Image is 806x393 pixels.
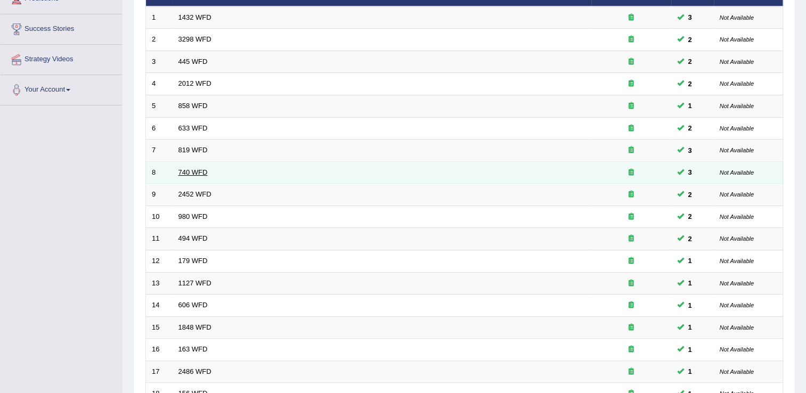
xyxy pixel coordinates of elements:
[684,167,696,178] span: You can still take this question
[720,169,754,176] small: Not Available
[178,212,208,220] a: 980 WFD
[684,255,696,266] span: You can still take this question
[178,301,208,309] a: 606 WFD
[146,361,173,383] td: 17
[146,228,173,250] td: 11
[178,124,208,132] a: 633 WFD
[720,36,754,43] small: Not Available
[178,190,211,198] a: 2452 WFD
[720,346,754,353] small: Not Available
[178,345,208,353] a: 163 WFD
[178,102,208,110] a: 858 WFD
[178,58,208,65] a: 445 WFD
[597,101,665,111] div: Exam occurring question
[684,12,696,23] span: You can still take this question
[720,103,754,109] small: Not Available
[146,184,173,206] td: 9
[146,339,173,361] td: 16
[720,214,754,220] small: Not Available
[1,75,122,102] a: Your Account
[597,323,665,333] div: Exam occurring question
[146,6,173,29] td: 1
[178,13,211,21] a: 1432 WFD
[597,367,665,377] div: Exam occurring question
[178,146,208,154] a: 819 WFD
[146,250,173,272] td: 12
[684,189,696,200] span: You can still take this question
[720,235,754,242] small: Not Available
[146,73,173,95] td: 4
[684,211,696,222] span: You can still take this question
[178,79,211,87] a: 2012 WFD
[684,100,696,111] span: You can still take this question
[178,234,208,242] a: 494 WFD
[597,279,665,289] div: Exam occurring question
[597,300,665,310] div: Exam occurring question
[684,78,696,89] span: You can still take this question
[684,145,696,156] span: You can still take this question
[684,34,696,45] span: You can still take this question
[1,14,122,41] a: Success Stories
[597,79,665,89] div: Exam occurring question
[597,124,665,134] div: Exam occurring question
[597,190,665,200] div: Exam occurring question
[178,279,211,287] a: 1127 WFD
[178,367,211,375] a: 2486 WFD
[146,51,173,73] td: 3
[146,294,173,317] td: 14
[146,29,173,51] td: 2
[720,369,754,375] small: Not Available
[720,147,754,153] small: Not Available
[597,345,665,355] div: Exam occurring question
[597,145,665,155] div: Exam occurring question
[146,272,173,294] td: 13
[146,316,173,339] td: 15
[720,125,754,132] small: Not Available
[720,302,754,308] small: Not Available
[684,277,696,289] span: You can still take this question
[597,168,665,178] div: Exam occurring question
[684,366,696,377] span: You can still take this question
[1,45,122,71] a: Strategy Videos
[597,256,665,266] div: Exam occurring question
[720,14,754,21] small: Not Available
[178,168,208,176] a: 740 WFD
[720,280,754,286] small: Not Available
[720,191,754,198] small: Not Available
[146,95,173,118] td: 5
[178,323,211,331] a: 1848 WFD
[146,206,173,228] td: 10
[146,161,173,184] td: 8
[597,57,665,67] div: Exam occurring question
[597,212,665,222] div: Exam occurring question
[684,322,696,333] span: You can still take this question
[684,300,696,311] span: You can still take this question
[720,59,754,65] small: Not Available
[146,140,173,162] td: 7
[178,35,211,43] a: 3298 WFD
[720,258,754,264] small: Not Available
[684,233,696,244] span: You can still take this question
[597,13,665,23] div: Exam occurring question
[684,56,696,67] span: You can still take this question
[597,234,665,244] div: Exam occurring question
[146,117,173,140] td: 6
[720,80,754,87] small: Not Available
[597,35,665,45] div: Exam occurring question
[720,324,754,331] small: Not Available
[178,257,208,265] a: 179 WFD
[684,344,696,355] span: You can still take this question
[684,122,696,134] span: You can still take this question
